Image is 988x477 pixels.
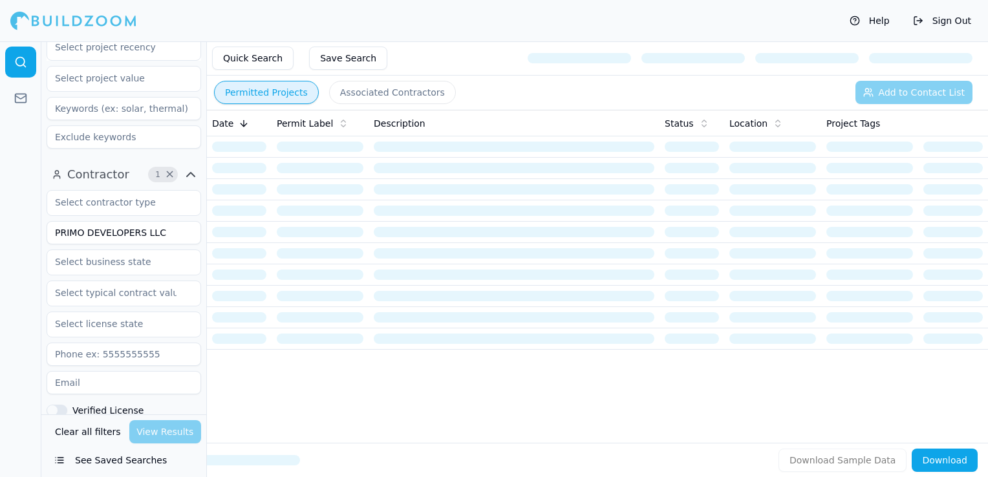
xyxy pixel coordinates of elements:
span: Contractor [67,165,129,184]
button: Help [843,10,896,31]
span: Description [374,117,425,130]
button: Permitted Projects [214,81,319,104]
button: Save Search [309,47,387,70]
span: Status [665,117,694,130]
input: Select business state [47,250,184,273]
input: Select project value [47,67,184,90]
button: Download [912,449,978,472]
input: Phone ex: 5555555555 [47,343,201,366]
span: Permit Label [277,117,333,130]
button: See Saved Searches [47,449,201,472]
input: Select contractor type [47,191,184,214]
button: Quick Search [212,47,294,70]
input: Select typical contract value [47,281,184,304]
span: Clear Contractor filters [165,171,175,178]
span: Project Tags [826,117,880,130]
button: Contractor1Clear Contractor filters [47,164,201,185]
label: Verified License [72,406,144,415]
input: Business name [47,221,201,244]
span: Date [212,117,233,130]
input: Select license state [47,312,184,335]
span: 1 [151,168,164,181]
input: Email [47,371,201,394]
button: Sign Out [907,10,978,31]
button: Associated Contractors [329,81,456,104]
button: Clear all filters [52,420,124,443]
span: Location [729,117,768,130]
input: Keywords (ex: solar, thermal) [47,97,201,120]
input: Exclude keywords [47,125,201,149]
